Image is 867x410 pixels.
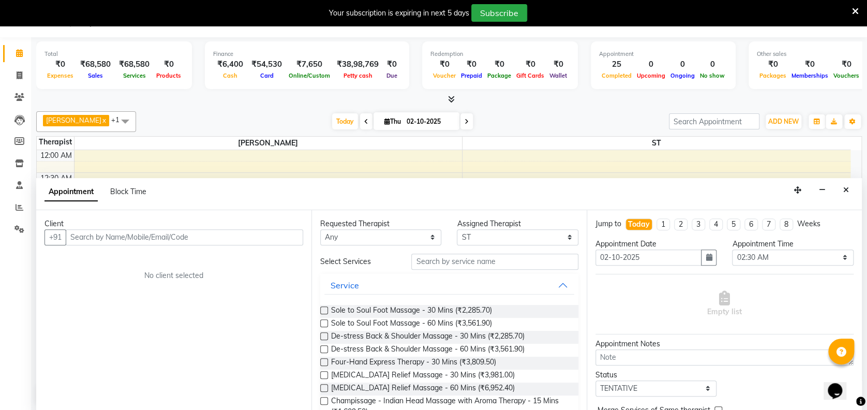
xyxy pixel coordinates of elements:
span: Packages [757,72,789,79]
span: [PERSON_NAME] [46,116,101,124]
span: Expenses [44,72,76,79]
div: ₹68,580 [76,58,115,70]
div: Total [44,50,184,58]
span: Thu [382,118,403,125]
div: ₹0 [547,58,570,70]
div: Therapist [37,137,74,148]
li: 3 [692,218,705,230]
span: +1 [111,115,127,124]
div: 0 [697,58,727,70]
span: [PERSON_NAME] [74,137,462,150]
li: 1 [656,218,670,230]
button: +91 [44,229,66,245]
div: ₹0 [757,58,789,70]
span: Products [154,72,184,79]
span: [MEDICAL_DATA] Relief Massage - 30 Mins (₹3,981.00) [331,370,515,383]
div: ₹7,650 [286,58,333,70]
div: ₹0 [458,58,485,70]
div: ₹0 [514,58,547,70]
li: 5 [727,218,740,230]
div: ₹38,98,769 [333,58,383,70]
span: Empty list [707,291,742,317]
div: Assigned Therapist [457,218,578,229]
span: Petty cash [341,72,375,79]
span: Block Time [110,187,146,196]
div: Weeks [797,218,820,229]
input: yyyy-mm-dd [595,250,701,266]
div: ₹0 [154,58,184,70]
iframe: chat widget [824,369,857,400]
div: Appointment [599,50,727,58]
div: Your subscription is expiring in next 5 days [329,8,469,19]
div: Today [628,219,650,230]
span: Today [332,113,358,129]
div: ₹6,400 [213,58,247,70]
span: Appointment [44,183,98,201]
span: Gift Cards [514,72,547,79]
span: Voucher [430,72,458,79]
div: Redemption [430,50,570,58]
span: ADD NEW [768,118,799,125]
span: Sole to Soul Foot Massage - 60 Mins (₹3,561.90) [331,318,492,331]
div: ₹0 [430,58,458,70]
input: Search by Name/Mobile/Email/Code [66,229,303,245]
span: Sole to Soul Foot Massage - 30 Mins (₹2,285.70) [331,305,492,318]
div: ₹0 [383,58,401,70]
span: Upcoming [634,72,668,79]
span: Ongoing [668,72,697,79]
div: ₹68,580 [115,58,154,70]
span: ST [462,137,850,150]
span: Completed [599,72,634,79]
li: 6 [744,218,758,230]
div: Service [331,279,359,291]
div: No client selected [69,270,278,281]
span: Cash [220,72,240,79]
input: 2025-10-02 [403,114,455,129]
span: Vouchers [831,72,862,79]
span: Services [121,72,148,79]
span: Sales [85,72,106,79]
div: Appointment Date [595,239,716,250]
div: Status [595,370,716,380]
li: 2 [674,218,687,230]
div: Client [44,218,303,229]
span: De-stress Back & Shoulder Massage - 60 Mins (₹3,561.90) [331,344,525,357]
li: 4 [709,218,723,230]
button: ADD NEW [766,114,801,129]
button: Service [324,276,574,295]
span: Due [384,72,400,79]
span: Online/Custom [286,72,333,79]
div: ₹0 [485,58,514,70]
li: 7 [762,218,775,230]
div: 25 [599,58,634,70]
div: Finance [213,50,401,58]
div: Appointment Notes [595,339,854,349]
div: 12:30 AM [38,173,74,184]
li: 8 [780,218,793,230]
div: Select Services [312,256,403,267]
span: De-stress Back & Shoulder Massage - 30 Mins (₹2,285.70) [331,331,525,344]
span: Card [258,72,276,79]
div: 0 [634,58,668,70]
a: x [101,116,106,124]
span: No show [697,72,727,79]
div: ₹0 [44,58,76,70]
div: Requested Therapist [320,218,441,229]
div: 0 [668,58,697,70]
span: Prepaid [458,72,485,79]
div: 12:00 AM [38,150,74,161]
div: ₹54,530 [247,58,286,70]
span: Package [485,72,514,79]
div: ₹0 [789,58,831,70]
button: Close [839,182,854,198]
span: Memberships [789,72,831,79]
input: Search Appointment [669,113,759,129]
div: Jump to [595,218,621,229]
span: Wallet [547,72,570,79]
div: ₹0 [831,58,862,70]
input: Search by service name [411,254,578,270]
span: Four-Hand Express Therapy - 30 Mins (₹3,809.50) [331,357,496,370]
button: Subscribe [471,4,527,22]
span: [MEDICAL_DATA] Relief Massage - 60 Mins (₹6,952.40) [331,383,515,396]
div: Appointment Time [732,239,853,250]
